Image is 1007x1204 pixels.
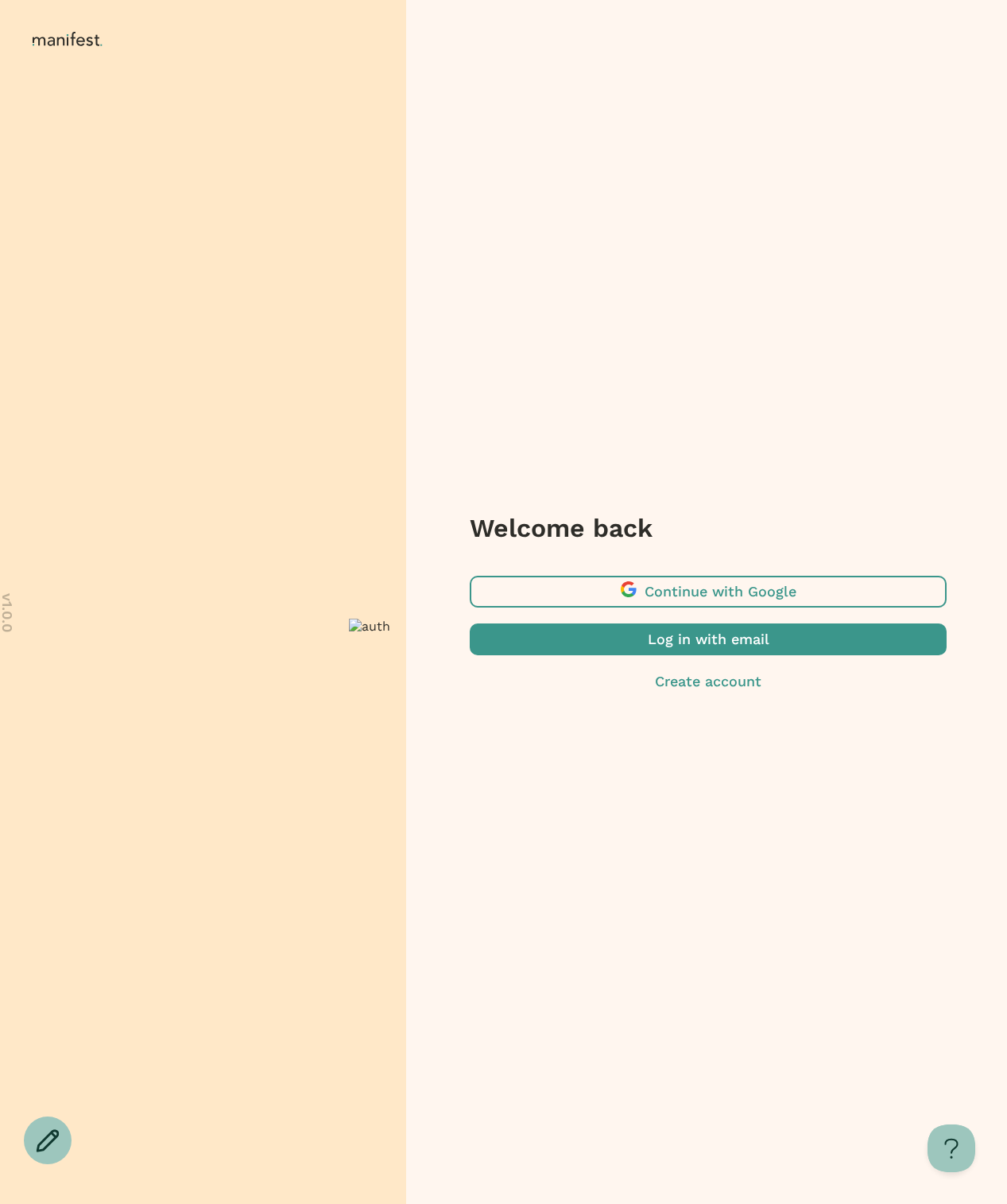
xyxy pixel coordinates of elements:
h3: Welcome back [470,512,947,544]
img: auth [349,619,390,634]
button: Create account [470,671,947,692]
button: Log in with email [470,623,947,655]
button: Continue with Google [470,576,947,608]
iframe: Toggle Customer Support [928,1124,975,1172]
